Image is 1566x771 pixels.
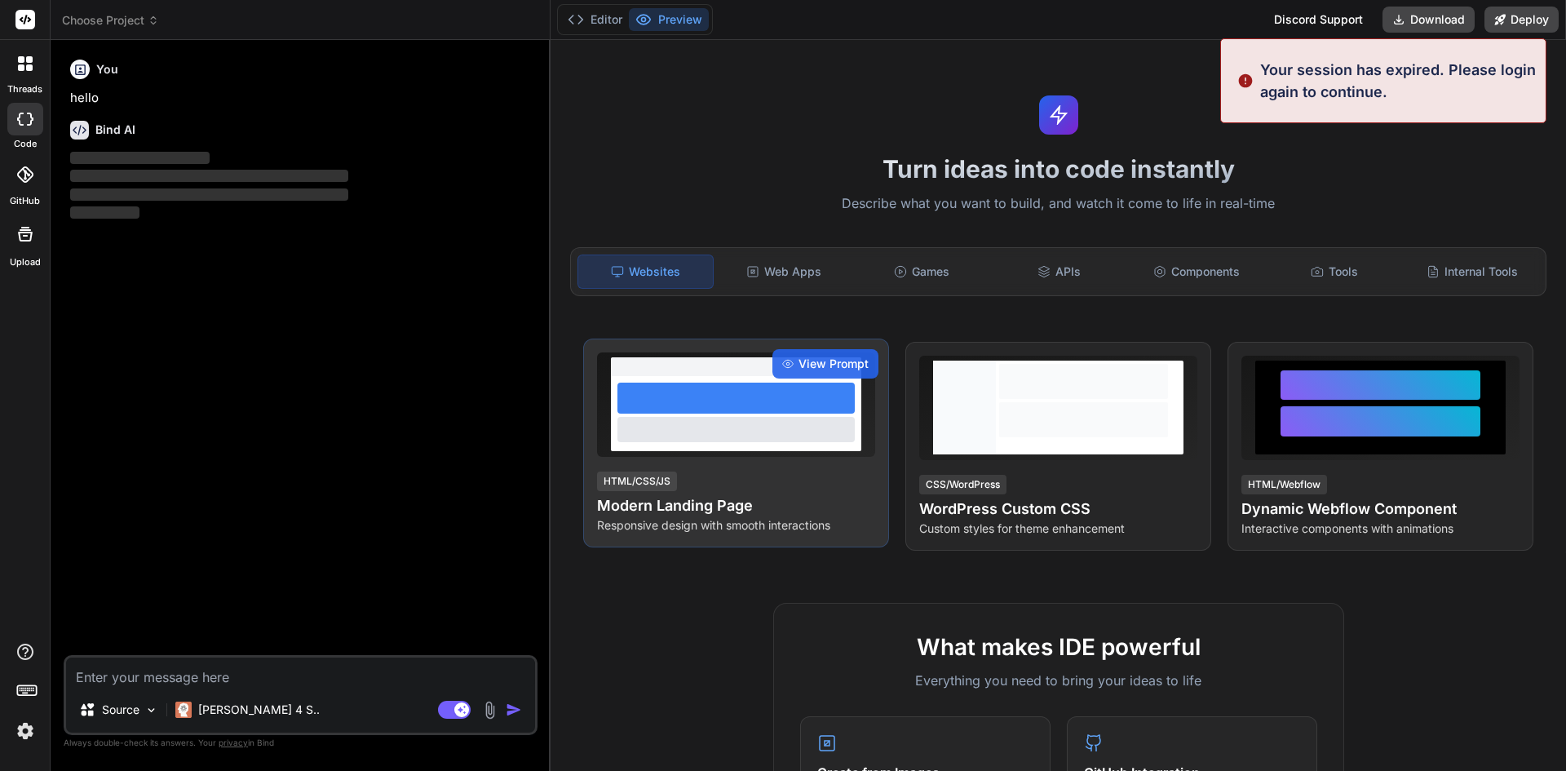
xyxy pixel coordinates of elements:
[70,188,348,201] span: ‌
[1484,7,1559,33] button: Deploy
[10,194,40,208] label: GitHub
[144,703,158,717] img: Pick Models
[11,717,39,745] img: settings
[198,702,320,718] p: [PERSON_NAME] 4 S..
[70,89,534,108] p: hello
[919,498,1197,521] h4: WordPress Custom CSS
[102,702,139,718] p: Source
[560,154,1556,184] h1: Turn ideas into code instantly
[597,517,875,534] p: Responsive design with smooth interactions
[480,701,499,720] img: attachment
[1260,59,1536,103] p: Your session has expired. Please login again to continue.
[855,255,989,289] div: Games
[800,671,1317,690] p: Everything you need to bring your ideas to life
[64,735,537,751] p: Always double-check its answers. Your in Bind
[10,255,41,269] label: Upload
[70,152,210,164] span: ‌
[597,494,875,517] h4: Modern Landing Page
[717,255,852,289] div: Web Apps
[629,8,709,31] button: Preview
[800,630,1317,664] h2: What makes IDE powerful
[577,255,714,289] div: Websites
[1382,7,1475,33] button: Download
[798,356,869,372] span: View Prompt
[14,137,37,151] label: code
[506,702,522,718] img: icon
[62,12,159,29] span: Choose Project
[219,738,248,747] span: privacy
[1241,521,1520,537] p: Interactive components with animations
[1264,7,1373,33] div: Discord Support
[1237,59,1254,103] img: alert
[1130,255,1264,289] div: Components
[992,255,1126,289] div: APIs
[1241,475,1327,494] div: HTML/Webflow
[560,193,1556,215] p: Describe what you want to build, and watch it come to life in real-time
[96,61,118,78] h6: You
[561,8,629,31] button: Editor
[1405,255,1539,289] div: Internal Tools
[597,472,677,491] div: HTML/CSS/JS
[95,122,135,138] h6: Bind AI
[7,82,42,96] label: threads
[919,475,1006,494] div: CSS/WordPress
[70,170,348,182] span: ‌
[1267,255,1402,289] div: Tools
[175,702,192,718] img: Claude 4 Sonnet
[70,206,139,219] span: ‌
[919,521,1197,537] p: Custom styles for theme enhancement
[1241,498,1520,521] h4: Dynamic Webflow Component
